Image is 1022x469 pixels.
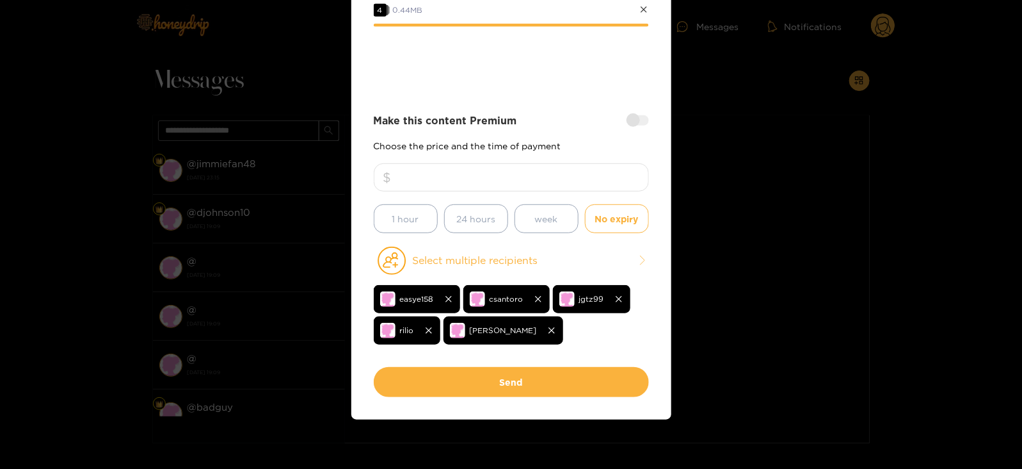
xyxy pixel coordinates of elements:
[595,211,639,226] span: No expiry
[374,246,649,276] button: Select multiple recipients
[374,367,649,397] button: Send
[374,4,387,17] span: 4
[400,323,414,338] span: rilio
[392,211,419,226] span: 1 hour
[470,292,485,307] img: no-avatar.png
[559,292,575,307] img: no-avatar.png
[380,323,395,338] img: no-avatar.png
[393,6,423,14] span: 0.44 MB
[579,292,604,306] span: jgtz99
[535,211,558,226] span: week
[470,323,537,338] span: [PERSON_NAME]
[374,141,649,151] p: Choose the price and the time of payment
[456,211,495,226] span: 24 hours
[374,113,517,128] strong: Make this content Premium
[444,204,508,233] button: 24 hours
[450,323,465,338] img: no-avatar.png
[585,204,649,233] button: No expiry
[400,292,434,306] span: easye158
[515,204,579,233] button: week
[380,292,395,307] img: no-avatar.png
[490,292,523,306] span: csantoro
[374,204,438,233] button: 1 hour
